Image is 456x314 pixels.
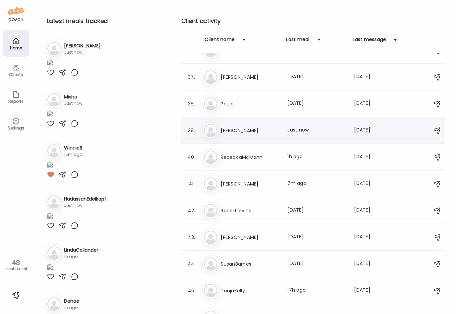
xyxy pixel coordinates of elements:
img: bg-avatar-default.svg [204,257,217,271]
h3: [PERSON_NAME] [221,180,279,188]
img: bg-avatar-default.svg [204,97,217,110]
h3: HadassahEdelkopf [64,196,106,203]
div: Settings [4,126,28,130]
div: 44. [187,260,195,268]
div: Last meal [286,36,309,47]
div: coach [8,17,23,23]
img: ate [8,5,24,16]
img: images%2F3xVRt7y9apRwOMdhmMrJySvG6rf1%2Fly0BKo1EwQr7zTKxc9Zu%2FRdDjDYMfIl8pgK4Ip1Fc_1080 [47,110,53,119]
div: 45. [187,287,195,295]
div: Just now [287,126,346,134]
img: bg-avatar-default.svg [204,150,217,164]
img: images%2F5KDqdEDx1vNTPAo8JHrXSOUdSd72%2F13AZ3DV0QUE5DBP4keQt%2FeEfbZLhvkqLsq5QmYV0k_1080 [47,213,53,222]
img: bg-avatar-default.svg [204,231,217,244]
img: bg-avatar-default.svg [47,144,61,158]
h3: LindaGallander [64,247,98,254]
h2: Latest meals tracked [47,16,157,26]
div: 42. [187,207,195,215]
div: Just now [64,100,82,106]
div: Clients [4,72,28,77]
div: Just now [64,203,106,209]
div: 15m ago [64,151,83,158]
div: [DATE] [287,233,346,241]
div: 48 [2,259,29,267]
h3: [PERSON_NAME] [64,42,101,49]
h3: [PERSON_NAME] [221,126,279,134]
img: bg-avatar-default.svg [204,70,217,84]
img: bg-avatar-default.svg [204,177,217,191]
div: 1h ago [64,305,79,311]
div: [DATE] [287,100,346,108]
div: 1h ago [287,153,346,161]
img: bg-avatar-default.svg [47,297,61,311]
img: images%2FCwVmBAurA3hVDyX7zFMjR08vqvc2%2F7w1ZNe8XcMuRnOzfhnfL%2FEbuSyRFiqc58qFGBzMgX_1080 [47,162,53,171]
h3: [PERSON_NAME] [221,233,279,241]
div: 1h ago [64,254,98,260]
div: 41. [187,180,195,188]
div: Client name [205,36,235,47]
img: bg-avatar-default.svg [47,42,61,55]
img: bg-avatar-default.svg [204,204,217,217]
div: [DATE] [287,260,346,268]
div: 39. [187,126,195,134]
h3: Misha [64,93,82,100]
div: [DATE] [354,126,380,134]
div: Just now [64,49,101,55]
div: [DATE] [287,207,346,215]
div: [DATE] [354,287,380,295]
div: [DATE] [354,153,380,161]
div: [DATE] [354,73,380,81]
img: bg-avatar-default.svg [47,246,61,260]
h3: RobertLevine [221,207,279,215]
img: bg-avatar-default.svg [204,124,217,137]
div: [DATE] [354,180,380,188]
h3: SusanBarnes [221,260,279,268]
div: [DATE] [354,207,380,215]
h3: RebeccaMcMann [221,153,279,161]
div: [DATE] [354,260,380,268]
h3: Danae [64,298,79,305]
div: 40. [187,153,195,161]
div: 38. [187,100,195,108]
h3: Paulo [221,100,279,108]
div: 43. [187,233,195,241]
img: bg-avatar-default.svg [47,93,61,106]
div: [DATE] [354,100,380,108]
h3: WinnieB. [64,144,83,151]
h2: Client activity [181,16,445,26]
h3: TonjaKelly [221,287,279,295]
div: Last message [353,36,386,47]
img: bg-avatar-default.svg [204,284,217,297]
div: [DATE] [287,73,346,81]
img: bg-avatar-default.svg [47,195,61,209]
img: images%2FJtQsdcXOJDXDzeIq3bKIlVjQ7Xe2%2Fi0lBWErm3BEBZQvJ2W6W%2FCOB30c6JasDu54n2JwHX_1080 [47,264,53,273]
h3: [PERSON_NAME] [221,73,279,81]
div: clients count [2,267,29,271]
div: 7m ago [287,180,346,188]
div: Home [4,46,28,50]
div: 37. [187,73,195,81]
div: 17h ago [287,287,346,295]
img: images%2FX5mjPIVfEibkjvRJ8csVap2gWCh2%2FmfHsSqRtlGlI9pHZ4cJ3%2FNb4zlxqYr3IeH5lUFSI5_1080 [47,59,53,68]
div: [DATE] [354,233,380,241]
div: Reports [4,99,28,103]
